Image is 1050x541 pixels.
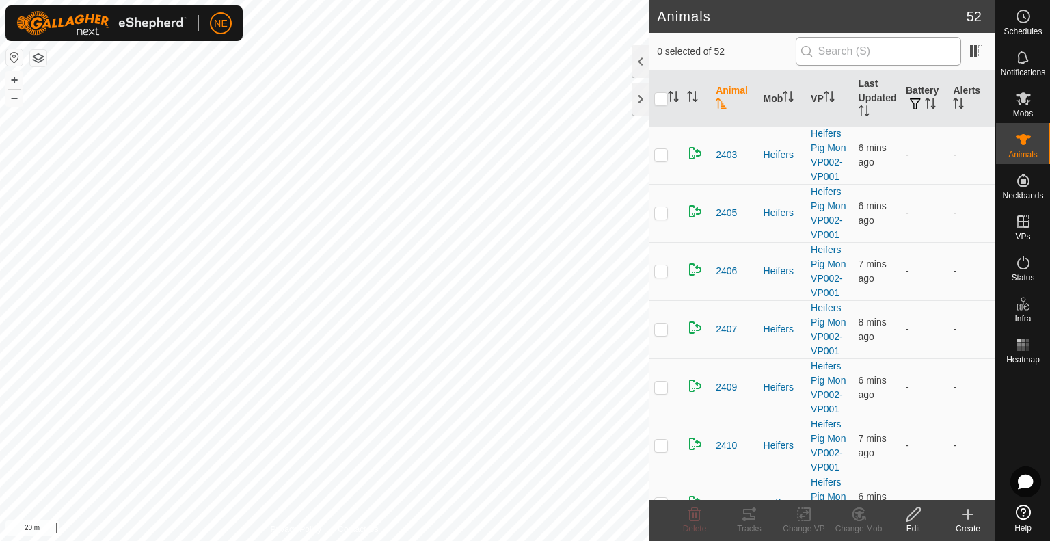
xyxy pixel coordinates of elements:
p-sorticon: Activate to sort [783,93,794,104]
p-sorticon: Activate to sort [859,107,870,118]
th: Last Updated [853,71,900,127]
button: + [6,72,23,88]
a: Heifers Pig Mon VP002-VP001 [811,360,846,414]
button: Map Layers [30,50,46,66]
span: Help [1014,524,1032,532]
th: Mob [758,71,805,127]
span: Neckbands [1002,192,1043,200]
div: Heifers [764,380,800,395]
td: - [947,475,995,533]
div: Heifers [764,264,800,278]
img: returning on [687,436,703,452]
img: returning on [687,203,703,220]
span: 25 Aug 2025, 4:48 pm [859,317,887,342]
span: 25 Aug 2025, 4:49 pm [859,259,887,284]
a: Heifers Pig Mon VP002-VP001 [811,477,846,531]
div: Create [941,523,995,535]
th: VP [805,71,852,127]
th: Animal [710,71,757,127]
a: Heifers Pig Mon VP002-VP001 [811,419,846,473]
span: 25 Aug 2025, 4:51 pm [859,142,887,168]
td: - [900,417,947,475]
td: - [947,126,995,184]
p-sorticon: Activate to sort [824,93,835,104]
span: 25 Aug 2025, 4:50 pm [859,491,887,516]
span: 25 Aug 2025, 4:51 pm [859,200,887,226]
td: - [900,300,947,358]
td: - [900,358,947,417]
div: Change VP [777,523,831,535]
a: Heifers Pig Mon VP002-VP001 [811,186,846,240]
td: - [947,417,995,475]
a: Contact Us [338,523,378,536]
img: returning on [687,145,703,161]
input: Search (S) [796,37,961,66]
button: – [6,90,23,106]
h2: Animals [657,8,967,25]
span: Delete [683,524,707,533]
p-sorticon: Activate to sort [953,100,964,111]
div: Heifers [764,206,800,220]
span: 2403 [716,148,737,162]
span: 2407 [716,322,737,337]
div: Heifers [764,497,800,511]
div: Heifers [764,322,800,337]
span: Schedules [1004,27,1042,36]
th: Battery [900,71,947,127]
a: Help [996,499,1050,538]
img: returning on [687,261,703,278]
td: - [947,184,995,242]
span: 2411 [716,497,737,511]
a: Heifers Pig Mon VP002-VP001 [811,244,846,298]
a: Heifers Pig Mon VP002-VP001 [811,128,846,182]
td: - [900,475,947,533]
p-sorticon: Activate to sort [925,100,936,111]
img: returning on [687,494,703,510]
span: 2405 [716,206,737,220]
div: Heifers [764,148,800,162]
span: Heatmap [1006,356,1040,364]
span: 25 Aug 2025, 4:50 pm [859,433,887,458]
td: - [947,242,995,300]
div: Tracks [722,523,777,535]
span: Status [1011,274,1034,282]
img: returning on [687,378,703,394]
span: VPs [1015,233,1030,241]
a: Heifers Pig Mon VP002-VP001 [811,302,846,356]
span: 52 [967,6,982,27]
td: - [947,300,995,358]
span: 0 selected of 52 [657,44,795,59]
td: - [900,242,947,300]
button: Reset Map [6,49,23,66]
span: Mobs [1013,109,1033,118]
span: Animals [1008,150,1038,159]
span: Notifications [1001,68,1045,77]
span: 25 Aug 2025, 4:50 pm [859,375,887,400]
div: Heifers [764,438,800,453]
span: NE [214,16,227,31]
p-sorticon: Activate to sort [668,93,679,104]
a: Privacy Policy [271,523,322,536]
p-sorticon: Activate to sort [716,100,727,111]
td: - [900,126,947,184]
td: - [900,184,947,242]
span: 2410 [716,438,737,453]
span: Infra [1014,315,1031,323]
th: Alerts [947,71,995,127]
img: Gallagher Logo [16,11,187,36]
img: returning on [687,319,703,336]
div: Edit [886,523,941,535]
div: Change Mob [831,523,886,535]
span: 2409 [716,380,737,395]
p-sorticon: Activate to sort [687,93,698,104]
span: 2406 [716,264,737,278]
td: - [947,358,995,417]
